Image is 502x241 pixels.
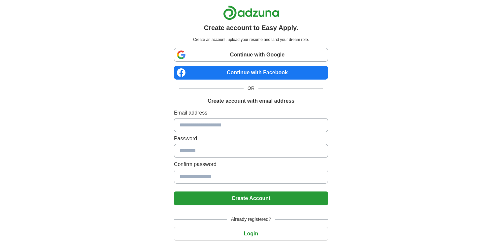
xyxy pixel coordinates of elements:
button: Login [174,227,328,241]
h1: Create account with email address [208,97,294,105]
span: OR [244,85,258,92]
button: Create Account [174,191,328,205]
img: Adzuna logo [223,5,279,20]
label: Email address [174,109,328,117]
label: Password [174,135,328,143]
p: Create an account, upload your resume and land your dream role. [175,37,327,43]
a: Continue with Facebook [174,66,328,80]
h1: Create account to Easy Apply. [204,23,298,33]
label: Confirm password [174,160,328,168]
span: Already registered? [227,216,275,223]
a: Continue with Google [174,48,328,62]
a: Login [174,231,328,236]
